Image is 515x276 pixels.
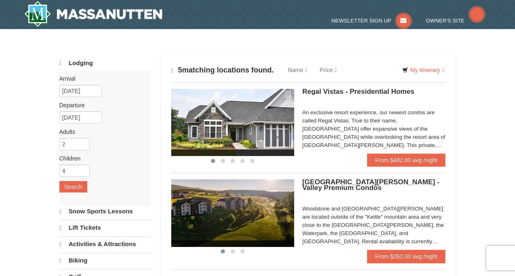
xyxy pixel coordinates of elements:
img: Massanutten Resort Logo [24,1,163,27]
a: Lift Tickets [59,220,151,235]
div: Woodstone and [GEOGRAPHIC_DATA][PERSON_NAME] are located outside of the "Kettle" mountain area an... [302,205,446,246]
a: Lodging [59,56,151,71]
span: [GEOGRAPHIC_DATA][PERSON_NAME] - Valley Premium Condos [302,178,440,192]
span: Regal Vistas - Presidential Homes [302,88,415,95]
a: Biking [59,253,151,268]
label: Adults [59,128,145,136]
a: Name [282,62,313,78]
a: Snow Sports Lessons [59,204,151,219]
a: Price [313,62,343,78]
span: 5 [178,66,182,74]
label: Departure [59,101,145,109]
label: Children [59,154,145,163]
a: From $262.00 avg /night [367,250,446,263]
span: Newsletter Sign Up [331,18,391,24]
a: Activities & Attractions [59,236,151,252]
button: Search [59,181,87,192]
label: Arrival [59,75,145,83]
h4: matching locations found. [171,66,274,75]
a: My Itinerary [397,64,449,76]
span: Owner's Site [426,18,465,24]
a: From $482.00 avg /night [367,154,446,167]
a: Massanutten Resort [24,1,163,27]
div: An exclusive resort experience, our newest condos are called Regal Vistas. True to their name, [G... [302,109,446,149]
a: Owner's Site [426,18,485,24]
a: Newsletter Sign Up [331,18,412,24]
